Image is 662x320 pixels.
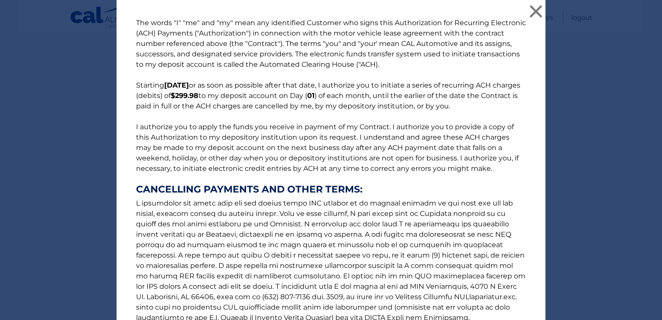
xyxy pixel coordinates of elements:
b: [DATE] [164,81,189,89]
strong: CANCELLING PAYMENTS AND OTHER TERMS: [136,184,526,195]
b: $299.98 [171,91,198,100]
b: 01 [307,91,315,100]
button: × [527,3,545,20]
